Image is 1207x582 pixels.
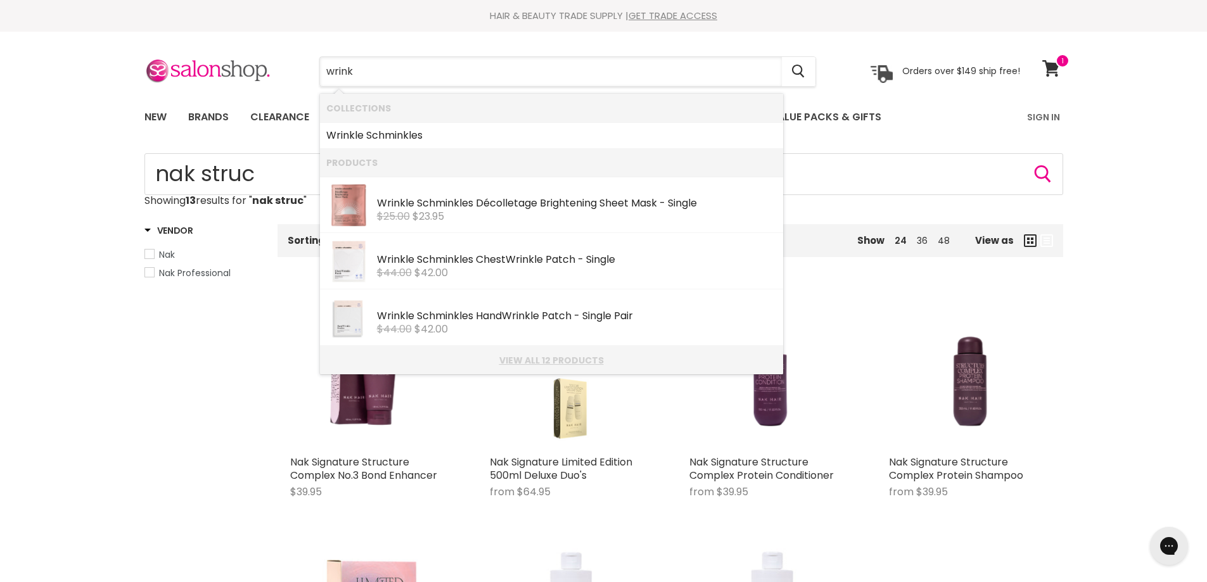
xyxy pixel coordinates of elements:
[290,484,322,499] span: $39.95
[502,308,530,323] b: Wrink
[490,484,514,499] span: from
[414,322,448,336] span: $42.00
[490,455,632,483] a: Nak Signature Limited Edition 500ml Deluxe Duo's
[159,267,231,279] span: Nak Professional
[377,209,410,224] s: $25.00
[288,235,325,246] label: Sorting
[1019,104,1068,130] a: Sign In
[326,239,371,284] img: Wrinkles_Schminkles_Chest_Smoothing_Kit.webp
[326,183,371,227] img: Wrinkles_Schminkles_InfuseFAST_Decolletage_Sheet_Mask_-_5_Pack.webp
[975,235,1014,246] span: View as
[917,234,928,247] a: 36
[144,195,1063,206] p: Showing results for " "
[506,252,534,267] b: Wrink
[326,125,777,146] a: le Schminkles
[144,153,1063,195] input: Search
[320,177,783,233] li: Products: Wrinkle Schminkles Décolletage Brightening Sheet Mask - Single
[320,148,783,177] li: Products
[889,455,1023,483] a: Nak Signature Structure Complex Protein Shampoo
[326,128,355,142] b: Wrink
[889,484,914,499] span: from
[129,99,1079,136] nav: Main
[857,234,884,247] span: Show
[320,122,783,149] li: Collections: Wrinkle Schminkles
[377,252,406,267] b: Wrink
[241,104,319,130] a: Clearance
[782,57,815,86] button: Search
[320,94,783,122] li: Collections
[320,289,783,346] li: Products: Wrinkle Schminkles Hand Wrinkle Patch - Single Pair
[916,484,948,499] span: $39.95
[412,209,444,224] span: $23.95
[414,265,448,280] span: $42.00
[1144,522,1194,569] iframe: Gorgias live chat messenger
[252,193,303,208] strong: nak struc
[905,288,1034,449] img: Nak Signature Structure Complex Protein Shampoo
[290,288,452,449] a: Nak Signature Structure Complex No.3 Bond Enhancer
[144,153,1063,195] form: Product
[129,9,1079,22] div: HAIR & BEAUTY TRADE SUPPLY |
[320,233,783,289] li: Products: Wrinkle Schminkles Chest Wrinkle Patch - Single
[186,193,196,208] strong: 13
[144,248,262,262] a: Nak
[895,234,907,247] a: 24
[761,104,891,130] a: Value Packs & Gifts
[326,296,371,340] img: WS-Hand-Patch_3000x_bc4cdb63-1b0d-4c7a-baf0-1ebc4b2564db.webp
[377,308,406,323] b: Wrink
[290,455,437,483] a: Nak Signature Structure Complex No.3 Bond Enhancer
[629,9,717,22] a: GET TRADE ACCESS
[377,322,412,336] s: $44.00
[144,224,193,237] h3: Vendor
[320,57,782,86] input: Search
[377,310,777,324] div: le Schminkles Hand le Patch - Single Pair
[517,484,551,499] span: $64.95
[320,346,783,374] li: View All
[377,254,777,267] div: le Schminkles Chest le Patch - Single
[306,288,435,449] img: Nak Signature Structure Complex No.3 Bond Enhancer
[902,65,1020,77] p: Orders over $149 ship free!
[889,288,1051,449] a: Nak Signature Structure Complex Protein Shampoo
[377,265,412,280] s: $44.00
[717,484,748,499] span: $39.95
[377,196,406,210] b: Wrink
[377,198,777,211] div: le Schminkles Décolletage Brightening Sheet Mask - Single
[135,99,955,136] ul: Main menu
[179,104,238,130] a: Brands
[689,455,834,483] a: Nak Signature Structure Complex Protein Conditioner
[1033,164,1053,184] button: Search
[159,248,175,261] span: Nak
[144,266,262,280] a: Nak Professional
[326,355,777,365] a: View all 12 products
[319,56,816,87] form: Product
[689,484,714,499] span: from
[938,234,950,247] a: 48
[135,104,176,130] a: New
